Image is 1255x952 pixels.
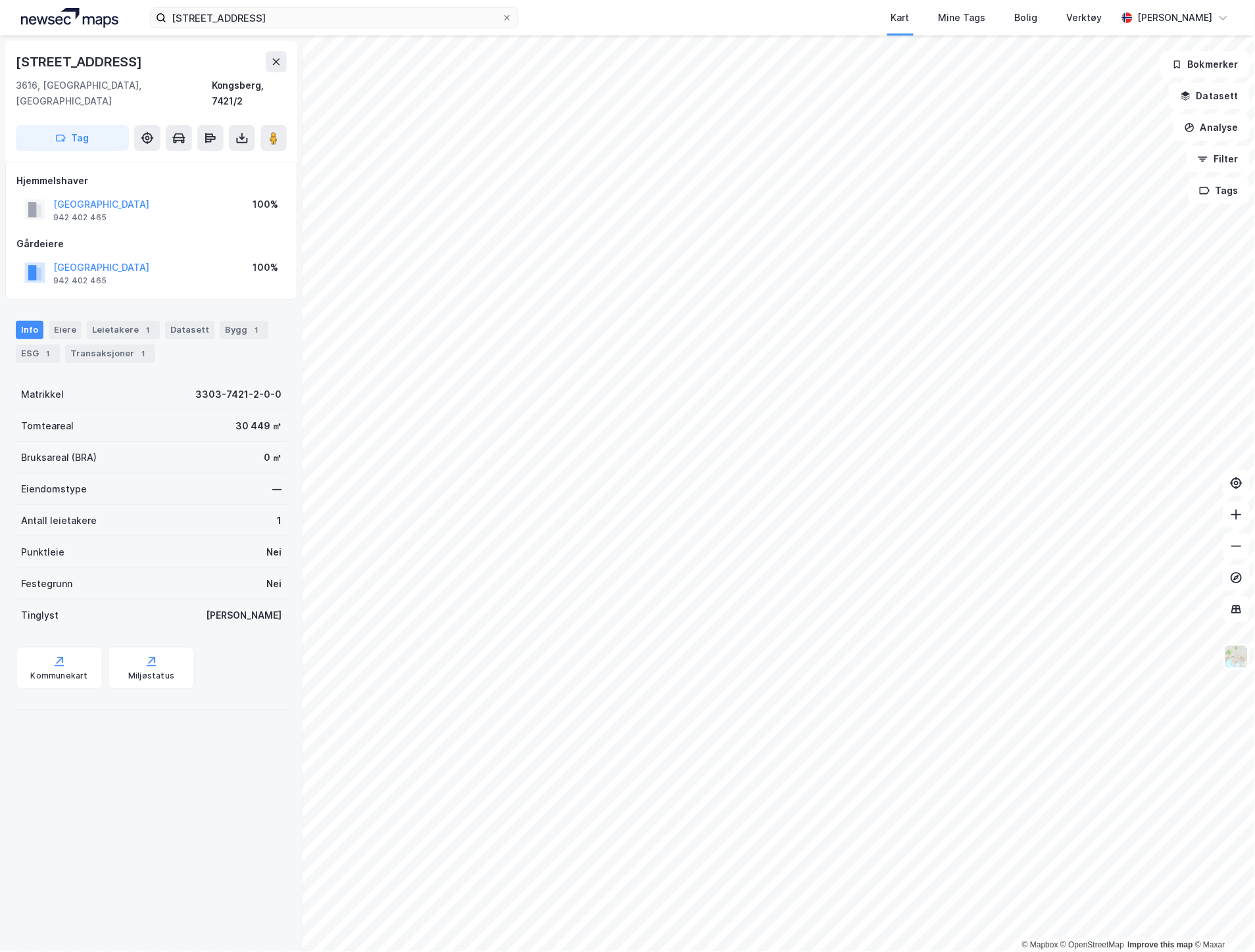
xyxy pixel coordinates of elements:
[53,275,107,286] div: 942 402 465
[21,418,74,434] div: Tomteareal
[1189,889,1255,952] div: Kontrollprogram for chat
[53,212,107,223] div: 942 402 465
[1138,10,1213,26] div: [PERSON_NAME]
[1015,10,1038,26] div: Bolig
[939,10,986,26] div: Mine Tags
[137,347,150,360] div: 1
[16,78,212,109] div: 3616, [GEOGRAPHIC_DATA], [GEOGRAPHIC_DATA]
[1189,178,1250,204] button: Tags
[30,671,87,681] div: Kommunekart
[65,345,155,363] div: Transaksjoner
[21,450,97,465] div: Bruksareal (BRA)
[21,481,87,497] div: Eiendomstype
[16,321,43,339] div: Info
[21,576,72,592] div: Festegrunn
[212,78,287,109] div: Kongsberg, 7421/2
[41,347,55,360] div: 1
[16,125,129,151] button: Tag
[264,450,282,465] div: 0 ㎡
[128,671,174,681] div: Miljøstatus
[165,321,214,339] div: Datasett
[21,387,64,402] div: Matrikkel
[16,345,60,363] div: ESG
[891,10,910,26] div: Kart
[1022,941,1058,950] a: Mapbox
[1189,889,1255,952] iframe: Chat Widget
[1128,941,1193,950] a: Improve this map
[16,51,145,72] div: [STREET_ADDRESS]
[1169,83,1250,109] button: Datasett
[250,323,263,337] div: 1
[253,260,278,275] div: 100%
[1067,10,1102,26] div: Verktøy
[235,418,282,434] div: 30 449 ㎡
[1161,51,1250,78] button: Bokmerker
[277,513,282,529] div: 1
[166,8,502,28] input: Søk på adresse, matrikkel, gårdeiere, leietakere eller personer
[21,8,118,28] img: logo.a4113a55bc3d86da70a041830d287a7e.svg
[21,607,59,623] div: Tinglyst
[21,513,97,529] div: Antall leietakere
[272,481,282,497] div: —
[266,576,282,592] div: Nei
[266,544,282,560] div: Nei
[1224,644,1249,669] img: Z
[21,544,64,560] div: Punktleie
[206,607,282,623] div: [PERSON_NAME]
[16,173,286,189] div: Hjemmelshaver
[253,197,278,212] div: 100%
[1187,146,1250,172] button: Filter
[16,236,286,252] div: Gårdeiere
[195,387,282,402] div: 3303-7421-2-0-0
[1061,941,1125,950] a: OpenStreetMap
[1173,114,1250,141] button: Analyse
[220,321,268,339] div: Bygg
[87,321,160,339] div: Leietakere
[141,323,155,337] div: 1
[49,321,82,339] div: Eiere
